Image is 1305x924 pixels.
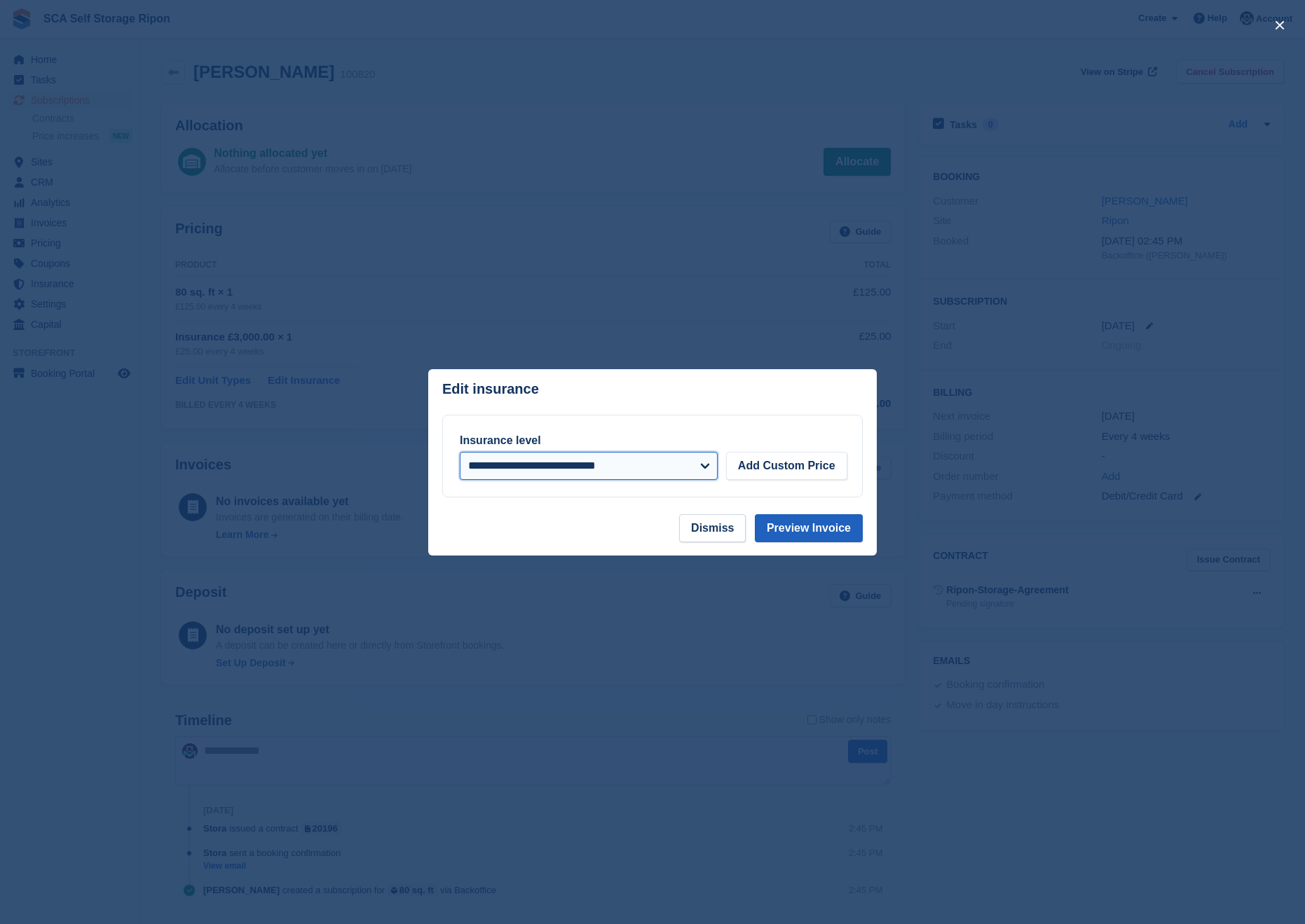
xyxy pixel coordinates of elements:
[1269,14,1291,36] button: close
[755,514,863,542] button: Preview Invoice
[726,452,847,480] button: Add Custom Price
[679,514,746,542] button: Dismiss
[442,381,539,397] p: Edit insurance
[460,434,541,446] label: Insurance level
